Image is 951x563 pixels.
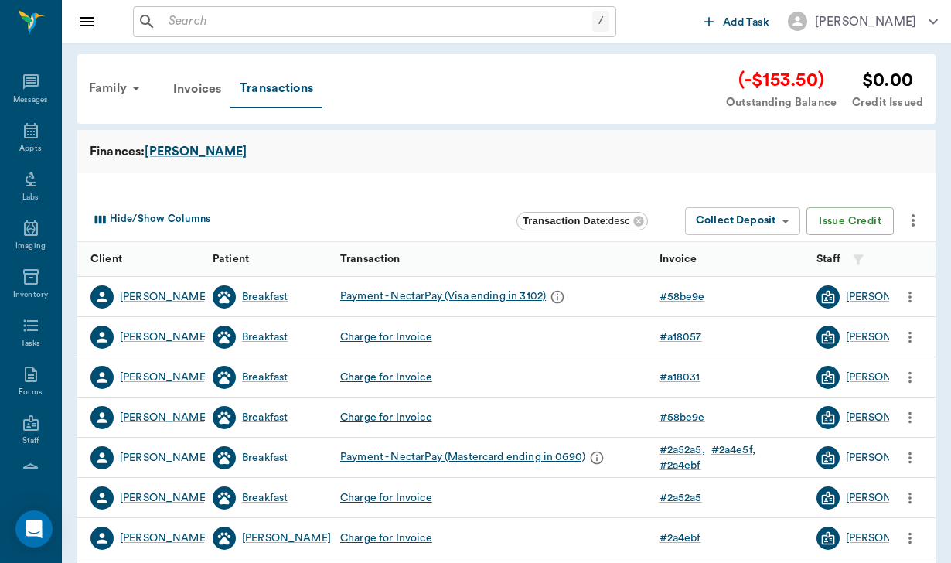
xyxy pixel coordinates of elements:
input: Search [162,11,592,32]
div: Outstanding Balance [726,94,837,111]
span: : desc [523,215,630,227]
a: [PERSON_NAME] [120,531,209,546]
button: more [898,404,922,431]
a: #2a4ebf [660,531,707,546]
a: #58be9e [660,289,711,305]
a: Invoices [164,70,230,107]
a: #a18031 [660,370,707,385]
a: Breakfast [242,450,288,466]
div: Forms [19,387,42,398]
a: [PERSON_NAME] [120,490,209,506]
button: more [898,284,922,310]
div: (-$153.50) [726,67,837,94]
div: [PERSON_NAME] [815,12,916,31]
div: Labs [22,192,39,203]
strong: Staff [816,254,841,264]
a: #2a52a5 [660,490,708,506]
button: more [898,485,922,511]
a: [PERSON_NAME] [846,329,935,345]
button: Add Task [698,7,775,36]
button: Close drawer [71,6,102,37]
div: # 2a52a5 [660,490,702,506]
button: Select columns [87,207,214,232]
button: [PERSON_NAME] [775,7,950,36]
div: # a18057 [660,329,702,345]
strong: Patient [213,254,249,264]
div: $0.00 [852,67,923,94]
a: #2a52a5 [660,442,711,458]
a: Breakfast [242,329,288,345]
div: # 2a52a5 [660,442,705,458]
div: # 2a4ebf [660,458,701,473]
div: # a18031 [660,370,700,385]
button: more [900,207,926,234]
button: Issue Credit [806,207,894,236]
a: [PERSON_NAME] [242,531,331,546]
button: message [585,446,608,469]
div: Transaction Date:desc [516,212,648,230]
div: Family [80,70,155,107]
a: Transactions [230,70,322,108]
div: Charge for Invoice [340,531,432,546]
div: Staff [22,435,39,447]
a: [PERSON_NAME] [120,410,209,425]
a: [PERSON_NAME] [846,410,935,425]
div: Tasks [21,338,40,350]
a: [PERSON_NAME] [145,142,247,161]
div: Charge for Invoice [340,410,432,425]
div: Open Intercom Messenger [15,510,53,548]
a: [PERSON_NAME] [846,531,935,546]
a: [PERSON_NAME] [120,450,209,466]
b: Transaction Date [523,215,605,227]
a: [PERSON_NAME] [120,329,209,345]
div: Charge for Invoice [340,370,432,385]
a: [PERSON_NAME] [846,490,935,506]
strong: Transaction [340,254,401,264]
a: [PERSON_NAME] [120,289,209,305]
button: more [898,324,922,350]
strong: Invoice [660,254,697,264]
a: [PERSON_NAME] [846,370,935,385]
div: Charge for Invoice [340,329,432,345]
div: # 2a4ebf [660,531,701,546]
a: [PERSON_NAME] [846,289,935,305]
div: # 58be9e [660,410,705,425]
a: #58be9e [660,410,711,425]
div: Imaging [15,241,46,252]
a: [PERSON_NAME] [846,450,935,466]
div: Inventory [13,289,48,301]
div: Charge for Invoice [340,490,432,506]
div: # 2a4e5f [711,442,755,458]
div: / [592,11,609,32]
a: Breakfast [242,410,288,425]
div: Payment - NectarPay (Mastercard ending in 0690) [340,446,608,469]
strong: Client [90,254,122,264]
div: Collect Deposit [696,212,775,230]
div: # 58be9e [660,289,705,305]
a: Breakfast [242,370,288,385]
a: #a18057 [660,329,708,345]
a: Breakfast [242,289,288,305]
a: Breakfast [242,490,288,506]
a: [PERSON_NAME] [120,370,209,385]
